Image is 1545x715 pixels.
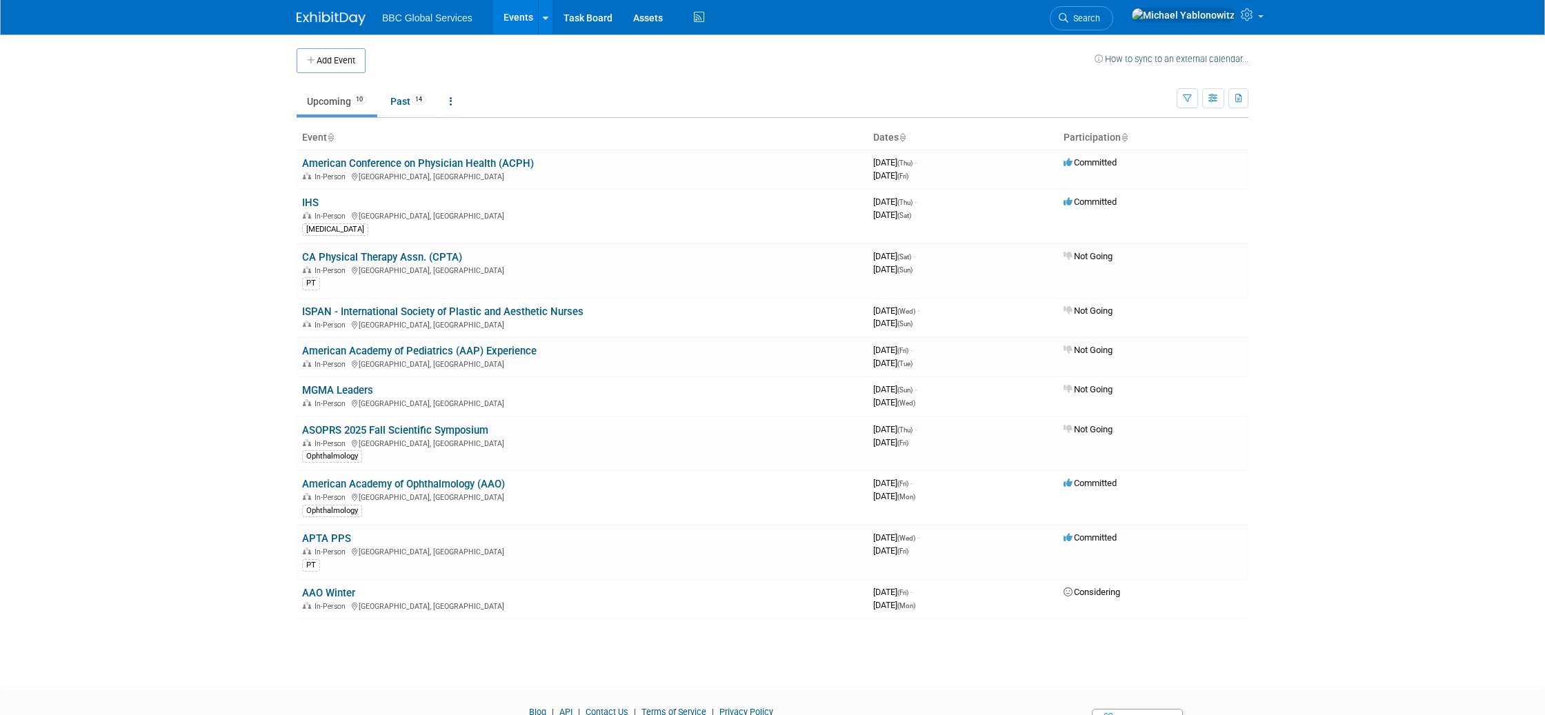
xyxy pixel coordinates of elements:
div: [GEOGRAPHIC_DATA], [GEOGRAPHIC_DATA] [302,358,862,369]
th: Event [297,126,868,150]
span: (Sun) [897,266,913,274]
span: (Sat) [897,253,911,261]
img: Michael Yablonowitz [1131,8,1235,23]
span: [DATE] [873,305,919,316]
span: Not Going [1064,384,1113,394]
div: Ophthalmology [302,450,362,463]
img: In-Person Event [303,321,311,328]
span: In-Person [315,321,350,330]
a: CA Physical Therapy Assn. (CPTA) [302,251,462,263]
span: [DATE] [873,587,913,597]
span: Committed [1064,478,1117,488]
span: In-Person [315,439,350,448]
a: Past14 [380,88,437,114]
img: In-Person Event [303,399,311,406]
span: - [910,345,913,355]
a: How to sync to an external calendar... [1095,54,1248,64]
a: MGMA Leaders [302,384,373,396]
div: [MEDICAL_DATA] [302,223,368,236]
span: [DATE] [873,170,908,181]
span: (Fri) [897,347,908,354]
span: - [913,251,915,261]
span: [DATE] [873,424,917,434]
span: Committed [1064,532,1117,543]
div: [GEOGRAPHIC_DATA], [GEOGRAPHIC_DATA] [302,545,862,556]
span: 14 [411,94,426,105]
span: 10 [352,94,367,105]
a: Search [1050,6,1113,30]
span: Not Going [1064,424,1113,434]
a: Sort by Start Date [899,132,906,143]
span: Search [1068,13,1100,23]
span: [DATE] [873,318,913,328]
div: [GEOGRAPHIC_DATA], [GEOGRAPHIC_DATA] [302,491,862,502]
div: [GEOGRAPHIC_DATA], [GEOGRAPHIC_DATA] [302,264,862,275]
a: American Academy of Ophthalmology (AAO) [302,478,505,490]
span: [DATE] [873,478,913,488]
span: (Thu) [897,426,913,434]
span: [DATE] [873,384,917,394]
span: (Fri) [897,480,908,487]
span: [DATE] [873,545,908,556]
span: (Fri) [897,172,908,180]
span: (Fri) [897,439,908,447]
span: [DATE] [873,532,919,543]
span: [DATE] [873,491,915,501]
span: [DATE] [873,251,915,261]
span: (Wed) [897,308,915,315]
span: - [910,478,913,488]
span: (Wed) [897,534,915,542]
img: In-Person Event [303,266,311,273]
a: IHS [302,197,319,209]
span: (Thu) [897,159,913,167]
span: [DATE] [873,197,917,207]
span: [DATE] [873,358,913,368]
a: ISPAN - International Society of Plastic and Aesthetic Nurses [302,305,584,318]
a: ASOPRS 2025 Fall Scientific Symposium [302,424,488,436]
img: In-Person Event [303,547,311,554]
img: In-Person Event [303,360,311,367]
span: [DATE] [873,600,915,610]
span: - [915,197,917,207]
span: [DATE] [873,437,908,447]
img: In-Person Event [303,212,311,219]
span: In-Person [315,172,350,181]
span: Committed [1064,157,1117,168]
span: - [910,587,913,597]
a: AAO Winter [302,587,355,599]
span: Considering [1064,587,1120,597]
a: Sort by Event Name [327,132,334,143]
span: (Wed) [897,399,915,407]
span: Not Going [1064,305,1113,316]
span: In-Person [315,493,350,502]
div: [GEOGRAPHIC_DATA], [GEOGRAPHIC_DATA] [302,437,862,448]
span: [DATE] [873,397,915,407]
a: Sort by Participation Type [1121,132,1128,143]
div: PT [302,559,320,572]
span: In-Person [315,360,350,369]
div: [GEOGRAPHIC_DATA], [GEOGRAPHIC_DATA] [302,397,862,408]
img: In-Person Event [303,493,311,500]
span: (Thu) [897,199,913,206]
div: [GEOGRAPHIC_DATA], [GEOGRAPHIC_DATA] [302,319,862,330]
img: In-Person Event [303,439,311,446]
div: PT [302,277,320,290]
a: Upcoming10 [297,88,377,114]
span: (Mon) [897,602,915,610]
div: [GEOGRAPHIC_DATA], [GEOGRAPHIC_DATA] [302,170,862,181]
span: (Tue) [897,360,913,367]
span: [DATE] [873,157,917,168]
span: Not Going [1064,345,1113,355]
span: Not Going [1064,251,1113,261]
span: (Fri) [897,589,908,596]
span: - [915,424,917,434]
img: In-Person Event [303,602,311,609]
span: [DATE] [873,264,913,274]
span: (Sat) [897,212,911,219]
th: Participation [1058,126,1248,150]
span: (Mon) [897,493,915,501]
div: Ophthalmology [302,505,362,517]
span: (Fri) [897,547,908,555]
span: - [917,305,919,316]
div: [GEOGRAPHIC_DATA], [GEOGRAPHIC_DATA] [302,600,862,611]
